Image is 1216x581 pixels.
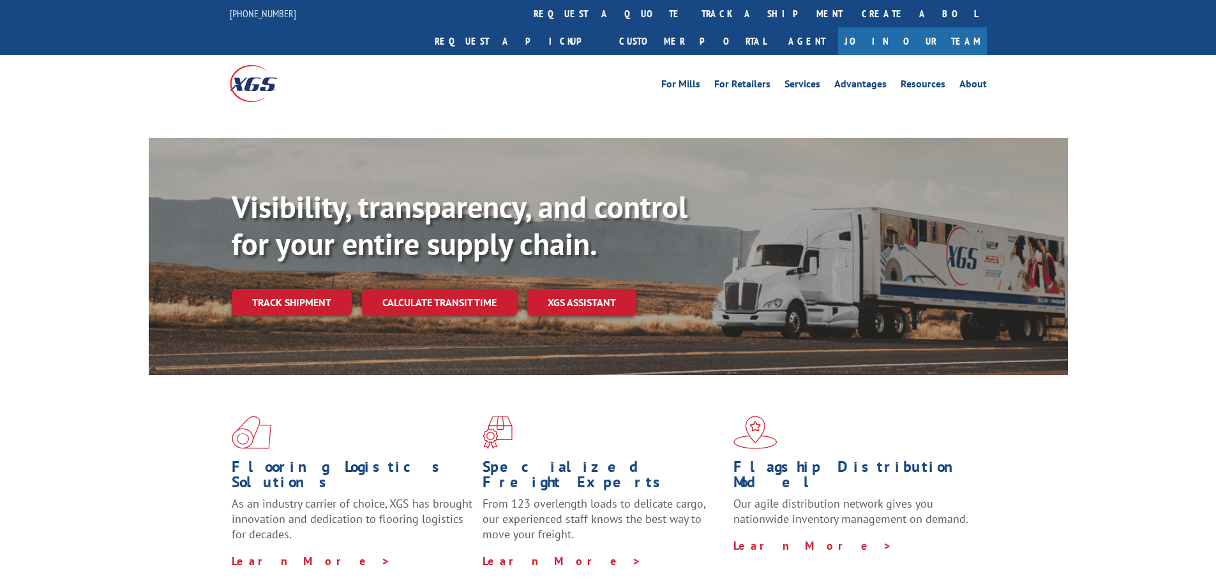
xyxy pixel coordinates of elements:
[483,416,513,449] img: xgs-icon-focused-on-flooring-red
[232,289,352,316] a: Track shipment
[232,496,472,541] span: As an industry carrier of choice, XGS has brought innovation and dedication to flooring logistics...
[483,554,642,568] a: Learn More >
[733,459,975,496] h1: Flagship Distribution Model
[784,79,820,93] a: Services
[483,496,724,553] p: From 123 overlength loads to delicate cargo, our experienced staff knows the best way to move you...
[714,79,770,93] a: For Retailers
[232,187,687,263] b: Visibility, transparency, and control for your entire supply chain.
[959,79,987,93] a: About
[362,289,517,316] a: Calculate transit time
[232,416,271,449] img: xgs-icon-total-supply-chain-intelligence-red
[232,554,391,568] a: Learn More >
[232,459,473,496] h1: Flooring Logistics Solutions
[661,79,700,93] a: For Mills
[425,27,610,55] a: Request a pickup
[733,496,968,526] span: Our agile distribution network gives you nationwide inventory management on demand.
[901,79,945,93] a: Resources
[776,27,838,55] a: Agent
[610,27,776,55] a: Customer Portal
[527,289,636,316] a: XGS ASSISTANT
[483,459,724,496] h1: Specialized Freight Experts
[733,538,892,553] a: Learn More >
[834,79,887,93] a: Advantages
[230,7,296,20] a: [PHONE_NUMBER]
[733,416,777,449] img: xgs-icon-flagship-distribution-model-red
[838,27,987,55] a: Join Our Team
